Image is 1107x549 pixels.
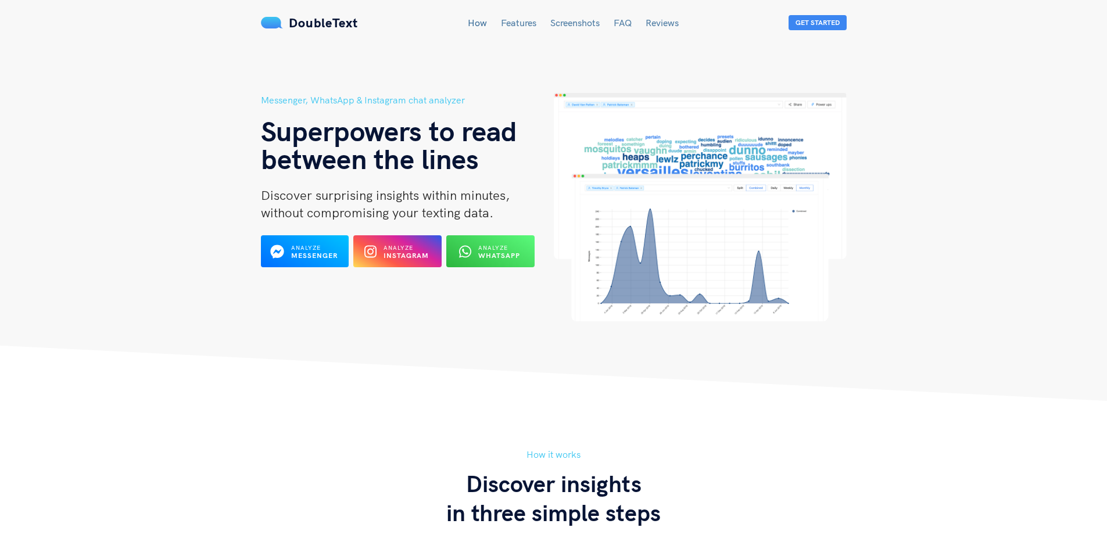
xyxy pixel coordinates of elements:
button: Analyze WhatsApp [446,235,535,267]
span: Discover surprising insights within minutes, [261,187,510,203]
span: between the lines [261,141,479,176]
span: Superpowers to read [261,113,517,148]
a: How [468,17,487,28]
a: Reviews [646,17,679,28]
h5: How it works [261,447,847,462]
a: Analyze Instagram [353,250,442,261]
button: Analyze Messenger [261,235,349,267]
span: Analyze [384,244,413,252]
a: FAQ [614,17,632,28]
a: Analyze Messenger [261,250,349,261]
span: DoubleText [289,15,358,31]
span: Analyze [478,244,508,252]
button: Analyze Instagram [353,235,442,267]
b: WhatsApp [478,251,520,260]
span: without compromising your texting data. [261,204,493,221]
a: Features [501,17,536,28]
b: Messenger [291,251,338,260]
a: Analyze WhatsApp [446,250,535,261]
h5: Messenger, WhatsApp & Instagram chat analyzer [261,93,554,107]
a: DoubleText [261,15,358,31]
img: hero [554,93,847,321]
a: Screenshots [550,17,600,28]
button: Get Started [789,15,847,30]
b: Instagram [384,251,429,260]
img: mS3x8y1f88AAAAABJRU5ErkJggg== [261,17,283,28]
h3: Discover insights in three simple steps [261,469,847,527]
span: Analyze [291,244,321,252]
